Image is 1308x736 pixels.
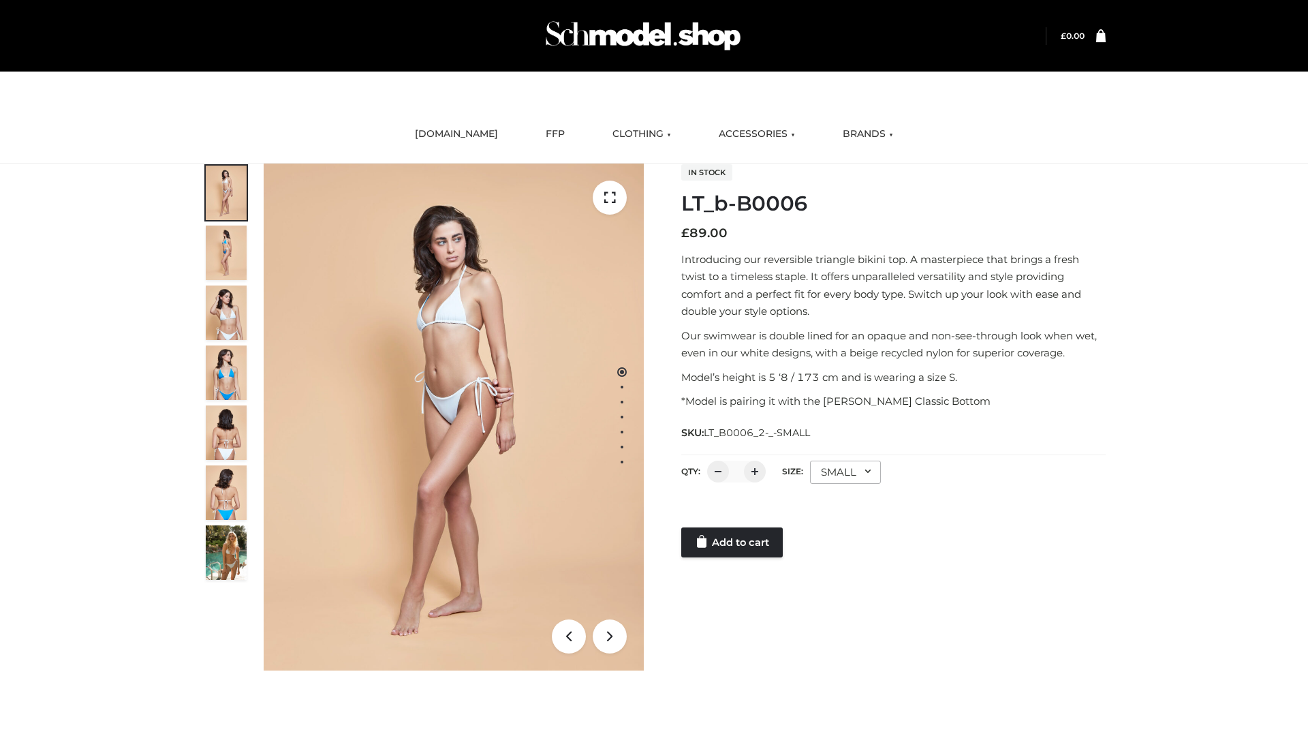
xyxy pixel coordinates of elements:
[206,286,247,340] img: ArielClassicBikiniTop_CloudNine_AzureSky_OW114ECO_3-scaled.jpg
[206,166,247,220] img: ArielClassicBikiniTop_CloudNine_AzureSky_OW114ECO_1-scaled.jpg
[602,119,681,149] a: CLOTHING
[264,164,644,671] img: ArielClassicBikiniTop_CloudNine_AzureSky_OW114ECO_1
[832,119,903,149] a: BRANDS
[681,327,1106,362] p: Our swimwear is double lined for an opaque and non-see-through look when wet, even in our white d...
[681,369,1106,386] p: Model’s height is 5 ‘8 / 173 cm and is wearing a size S.
[708,119,805,149] a: ACCESSORIES
[681,466,700,476] label: QTY:
[681,527,783,557] a: Add to cart
[810,461,881,484] div: SMALL
[681,164,732,181] span: In stock
[206,226,247,280] img: ArielClassicBikiniTop_CloudNine_AzureSky_OW114ECO_2-scaled.jpg
[541,9,745,63] img: Schmodel Admin 964
[1061,31,1085,41] bdi: 0.00
[535,119,575,149] a: FFP
[681,251,1106,320] p: Introducing our reversible triangle bikini top. A masterpiece that brings a fresh twist to a time...
[704,427,810,439] span: LT_B0006_2-_-SMALL
[681,425,811,441] span: SKU:
[206,405,247,460] img: ArielClassicBikiniTop_CloudNine_AzureSky_OW114ECO_7-scaled.jpg
[206,465,247,520] img: ArielClassicBikiniTop_CloudNine_AzureSky_OW114ECO_8-scaled.jpg
[1061,31,1066,41] span: £
[206,346,247,400] img: ArielClassicBikiniTop_CloudNine_AzureSky_OW114ECO_4-scaled.jpg
[782,466,803,476] label: Size:
[1061,31,1085,41] a: £0.00
[681,226,689,241] span: £
[405,119,508,149] a: [DOMAIN_NAME]
[681,191,1106,216] h1: LT_b-B0006
[681,393,1106,410] p: *Model is pairing it with the [PERSON_NAME] Classic Bottom
[681,226,728,241] bdi: 89.00
[206,525,247,580] img: Arieltop_CloudNine_AzureSky2.jpg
